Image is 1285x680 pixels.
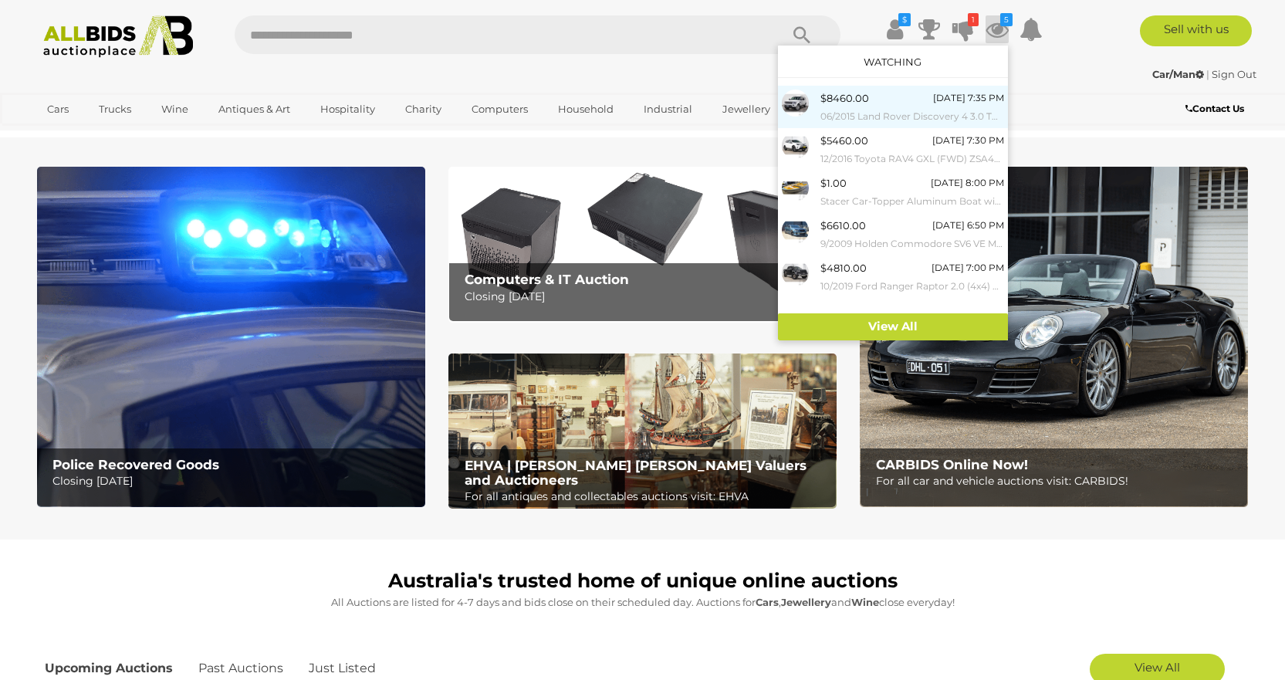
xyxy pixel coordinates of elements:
b: CARBIDS Online Now! [876,457,1028,472]
b: Computers & IT Auction [465,272,629,287]
p: For all car and vehicle auctions visit: CARBIDS! [876,472,1239,491]
b: EHVA | [PERSON_NAME] [PERSON_NAME] Valuers and Auctioneers [465,458,807,488]
a: Computers & IT Auction Computers & IT Auction Closing [DATE] [448,167,837,322]
img: 54625-1a.jpg [782,174,809,201]
div: [DATE] 6:50 PM [932,217,1004,234]
p: For all antiques and collectables auctions visit: EHVA [465,487,828,506]
span: $4810.00 [820,262,867,274]
a: $1.00 [DATE] 8:00 PM Stacer Car-Topper Aluminum Boat with Outboard Motor [778,171,1008,213]
p: All Auctions are listed for 4-7 days and bids close on their scheduled day. Auctions for , and cl... [45,594,1241,611]
a: Charity [395,96,451,122]
img: CARBIDS Online Now! [860,167,1248,507]
img: EHVA | Evans Hastings Valuers and Auctioneers [448,354,837,509]
strong: Cars [756,596,779,608]
b: Contact Us [1185,103,1244,114]
img: Allbids.com.au [35,15,202,58]
img: 54498-1a_ex.jpg [782,90,809,117]
a: View All [778,313,1008,340]
span: $6610.00 [820,219,866,232]
small: 10/2019 Ford Ranger Raptor 2.0 (4x4) PX MKIII MY19.75 Double Cab P/Up Shadow Black Twin Turbo Die... [820,278,1004,295]
small: 06/2015 Land Rover Discovery 4 3.0 TDV6 (4x4) MY15 4D Wagon Fuji White Turbo Diesel 3.0L - 7 Seats [820,108,1004,125]
img: 54589-1a_ex.jpg [782,259,809,286]
a: 1 [952,15,975,43]
a: EHVA | Evans Hastings Valuers and Auctioneers EHVA | [PERSON_NAME] [PERSON_NAME] Valuers and Auct... [448,354,837,509]
div: [DATE] 8:00 PM [931,174,1004,191]
small: 12/2016 Toyota RAV4 GXL (FWD) ZSA42R MY17 4d Wagon Glacier White 2.0L [820,151,1004,167]
span: | [1206,68,1209,80]
small: Stacer Car-Topper Aluminum Boat with Outboard Motor [820,193,1004,210]
h1: Australia's trusted home of unique online auctions [45,570,1241,592]
img: Police Recovered Goods [37,167,425,507]
a: Police Recovered Goods Police Recovered Goods Closing [DATE] [37,167,425,507]
p: Closing [DATE] [465,287,828,306]
a: $5460.00 [DATE] 7:30 PM 12/2016 Toyota RAV4 GXL (FWD) ZSA42R MY17 4d Wagon Glacier White 2.0L [778,128,1008,171]
a: Hospitality [310,96,385,122]
b: Police Recovered Goods [52,457,219,472]
div: [DATE] 7:35 PM [933,90,1004,107]
a: Computers [462,96,538,122]
a: CARBIDS Online Now! CARBIDS Online Now! For all car and vehicle auctions visit: CARBIDS! [860,167,1248,507]
span: $8460.00 [820,92,869,104]
img: Computers & IT Auction [448,167,837,322]
small: 9/2009 Holden Commodore SV6 VE MY09.5 Utility Blue 3.6L - Manual [820,235,1004,252]
a: $6610.00 [DATE] 6:50 PM 9/2009 Holden Commodore SV6 VE MY09.5 Utility Blue 3.6L - Manual [778,213,1008,255]
a: Sign Out [1212,68,1256,80]
a: $8460.00 [DATE] 7:35 PM 06/2015 Land Rover Discovery 4 3.0 TDV6 (4x4) MY15 4D Wagon Fuji White Tu... [778,86,1008,128]
a: Sell with us [1140,15,1252,46]
div: [DATE] 7:30 PM [932,132,1004,149]
span: $1.00 [820,177,847,189]
button: Search [763,15,840,54]
a: Household [548,96,624,122]
a: Antiques & Art [208,96,300,122]
a: Contact Us [1185,100,1248,117]
img: 54564-1a_ex.jpg [782,132,809,159]
span: View All [1135,660,1180,675]
strong: Wine [851,596,879,608]
div: [DATE] 7:00 PM [932,259,1004,276]
i: 5 [1000,13,1013,26]
a: [GEOGRAPHIC_DATA] [37,122,167,147]
a: $4810.00 [DATE] 7:00 PM 10/2019 Ford Ranger Raptor 2.0 (4x4) PX MKIII MY19.75 Double Cab P/Up Sha... [778,255,1008,298]
a: $ [884,15,907,43]
span: $5460.00 [820,134,868,147]
a: Industrial [634,96,702,122]
a: 5 [986,15,1009,43]
a: Cars [37,96,79,122]
a: Wine [151,96,198,122]
i: $ [898,13,911,26]
strong: Car/Man [1152,68,1204,80]
a: Car/Man [1152,68,1206,80]
i: 1 [968,13,979,26]
a: Jewellery [712,96,780,122]
p: Closing [DATE] [52,472,416,491]
a: Watching [864,56,921,68]
strong: Jewellery [781,596,831,608]
a: Trucks [89,96,141,122]
img: 54550-1a_ex.jpg [782,217,809,244]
